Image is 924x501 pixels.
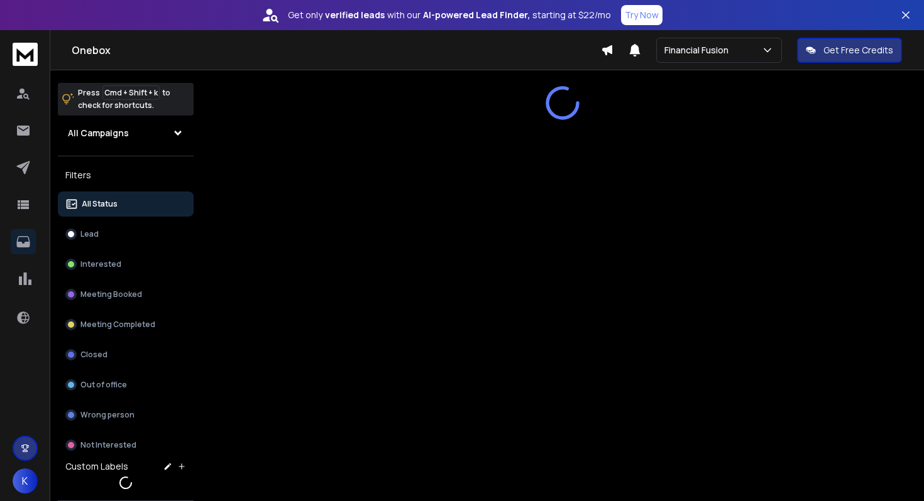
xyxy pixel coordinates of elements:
p: Financial Fusion [664,44,734,57]
button: Interested [58,252,194,277]
strong: verified leads [325,9,385,21]
button: K [13,468,38,493]
button: Meeting Completed [58,312,194,337]
p: Try Now [625,9,659,21]
p: Get only with our starting at $22/mo [288,9,611,21]
p: Meeting Completed [80,320,155,330]
h3: Custom Labels [65,460,128,473]
button: Closed [58,342,194,367]
p: Meeting Booked [80,289,142,299]
button: All Campaigns [58,121,194,146]
button: Wrong person [58,402,194,428]
p: Closed [80,350,107,360]
p: Wrong person [80,410,135,420]
p: Interested [80,259,121,269]
button: Not Interested [58,433,194,458]
p: Not Interested [80,440,136,450]
p: Press to check for shortcuts. [78,87,170,112]
p: Get Free Credits [823,44,893,57]
button: Get Free Credits [797,38,902,63]
h1: Onebox [72,43,601,58]
img: logo [13,43,38,66]
button: All Status [58,191,194,217]
button: Try Now [621,5,663,25]
p: Lead [80,229,99,239]
button: Lead [58,222,194,247]
h3: Filters [58,166,194,184]
h1: All Campaigns [68,127,129,139]
span: Cmd + Shift + k [102,85,160,100]
button: Out of office [58,372,194,397]
p: All Status [82,199,118,209]
button: Meeting Booked [58,282,194,307]
strong: AI-powered Lead Finder, [423,9,530,21]
p: Out of office [80,380,127,390]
